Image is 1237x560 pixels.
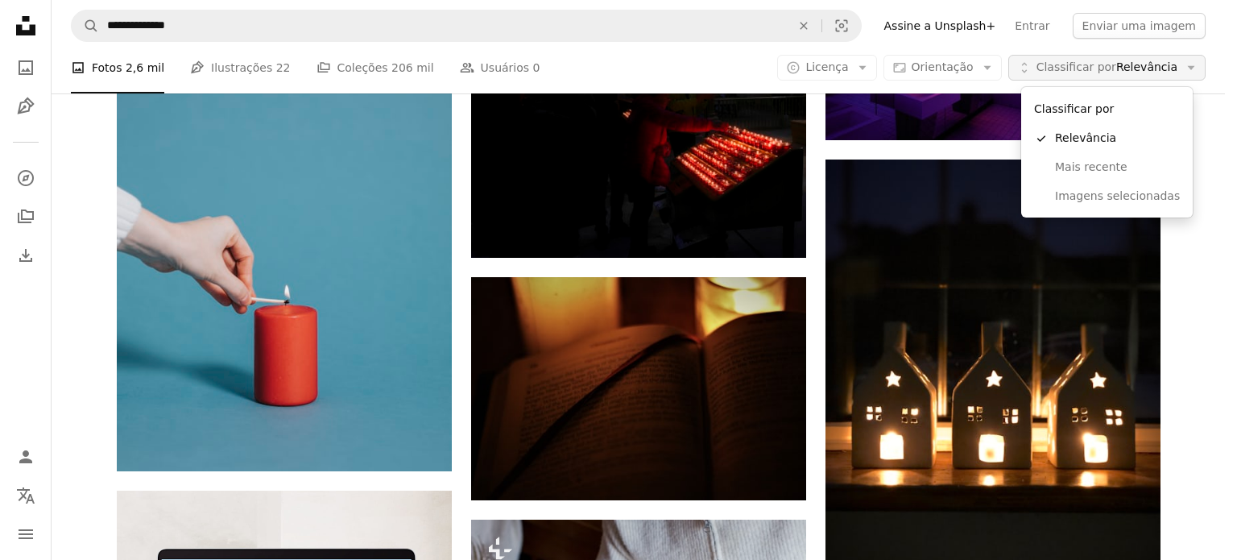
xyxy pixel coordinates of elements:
[1036,60,1177,76] span: Relevância
[1008,55,1206,81] button: Classificar porRelevância
[1028,93,1186,124] div: Classificar por
[1055,160,1180,176] span: Mais recente
[1036,60,1116,73] span: Classificar por
[1055,189,1180,205] span: Imagens selecionadas
[1055,131,1180,147] span: Relevância
[1021,87,1193,218] div: Classificar porRelevância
